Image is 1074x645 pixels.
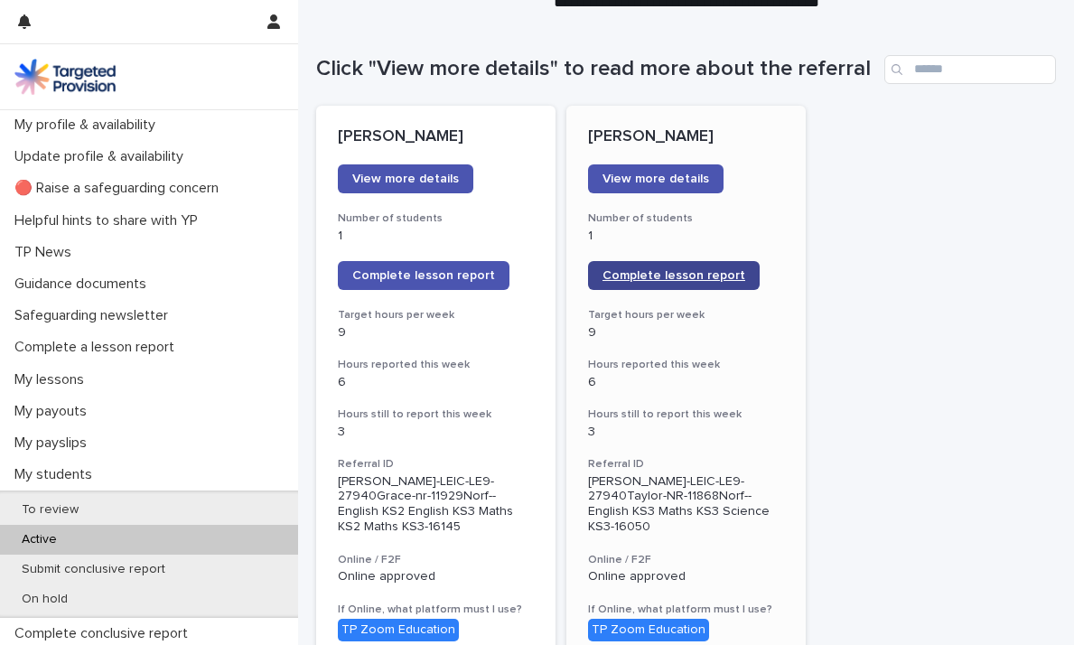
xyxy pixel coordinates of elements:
h3: Number of students [338,211,534,226]
a: View more details [338,164,473,193]
div: TP Zoom Education [338,619,459,641]
span: Complete lesson report [352,269,495,282]
p: 9 [588,325,784,341]
span: Complete lesson report [602,269,745,282]
p: 6 [338,375,534,390]
p: Active [7,532,71,547]
p: Online approved [338,569,534,584]
p: Submit conclusive report [7,562,180,577]
p: Online approved [588,569,784,584]
p: 3 [588,425,784,440]
p: TP News [7,244,86,261]
div: TP Zoom Education [588,619,709,641]
p: [PERSON_NAME]-LEIC-LE9-27940Taylor-NR-11868Norf--English KS3 Maths KS3 Science KS3-16050 [588,474,784,535]
p: My lessons [7,371,98,388]
p: My students [7,466,107,483]
input: Search [884,55,1056,84]
h3: Hours reported this week [338,358,534,372]
h3: Hours reported this week [588,358,784,372]
h3: Hours still to report this week [588,407,784,422]
h3: Hours still to report this week [338,407,534,422]
a: Complete lesson report [338,261,509,290]
h3: If Online, what platform must I use? [338,603,534,617]
a: Complete lesson report [588,261,760,290]
h3: Referral ID [588,457,784,472]
p: My profile & availability [7,117,170,134]
span: View more details [352,173,459,185]
p: [PERSON_NAME] [338,127,534,147]
a: View more details [588,164,724,193]
p: 6 [588,375,784,390]
img: M5nRWzHhSzIhMunXDL62 [14,59,116,95]
h3: Referral ID [338,457,534,472]
p: 9 [338,325,534,341]
p: Complete a lesson report [7,339,189,356]
p: My payouts [7,403,101,420]
p: Complete conclusive report [7,625,202,642]
p: 3 [338,425,534,440]
h3: Online / F2F [588,553,784,567]
p: 1 [588,229,784,244]
p: 1 [338,229,534,244]
p: Helpful hints to share with YP [7,212,212,229]
p: 🔴 Raise a safeguarding concern [7,180,233,197]
h1: Click "View more details" to read more about the referral [316,56,877,82]
h3: Online / F2F [338,553,534,567]
h3: If Online, what platform must I use? [588,603,784,617]
span: View more details [602,173,709,185]
p: [PERSON_NAME] [588,127,784,147]
p: Safeguarding newsletter [7,307,182,324]
p: To review [7,502,93,518]
p: Guidance documents [7,276,161,293]
h3: Target hours per week [338,308,534,322]
p: [PERSON_NAME]-LEIC-LE9-27940Grace-nr-11929Norf--English KS2 English KS3 Maths KS2 Maths KS3-16145 [338,474,534,535]
p: Update profile & availability [7,148,198,165]
p: On hold [7,592,82,607]
h3: Target hours per week [588,308,784,322]
p: My payslips [7,435,101,452]
h3: Number of students [588,211,784,226]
